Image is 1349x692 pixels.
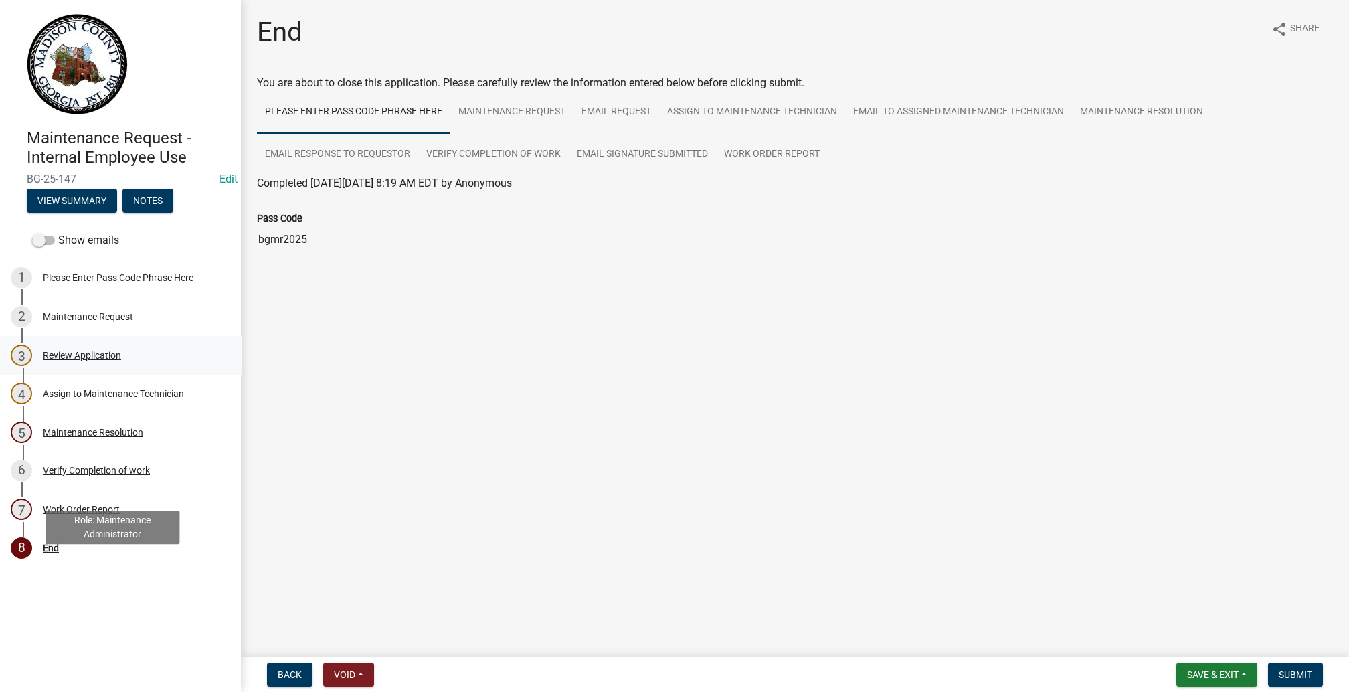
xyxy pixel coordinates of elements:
wm-modal-confirm: Edit Application Number [219,173,238,185]
button: Back [267,663,312,687]
button: Notes [122,189,173,213]
div: You are about to close this application. Please carefully review the information entered below be... [257,75,1333,280]
div: 4 [11,383,32,404]
wm-modal-confirm: Notes [122,196,173,207]
span: Void [334,669,355,680]
div: Work Order Report [43,505,120,514]
a: Assign to Maintenance Technician [659,91,845,134]
div: 1 [11,267,32,288]
div: 8 [11,537,32,559]
h4: Maintenance Request - Internal Employee Use [27,128,230,167]
button: Void [323,663,374,687]
div: End [43,543,59,553]
div: 2 [11,306,32,327]
div: Maintenance Request [43,312,133,321]
img: Madison County, Georgia [27,14,128,114]
div: Maintenance Resolution [43,428,143,437]
div: Assign to Maintenance Technician [43,389,184,398]
div: Role: Maintenance Administrator [46,511,179,544]
label: Pass Code [257,214,302,224]
div: Verify Completion of work [43,466,150,475]
a: Work Order Report [716,133,828,176]
i: share [1271,21,1287,37]
div: 5 [11,422,32,443]
div: 3 [11,345,32,366]
div: 7 [11,499,32,520]
a: Verify Completion of work [418,133,569,176]
button: shareShare [1261,16,1330,42]
span: Back [278,669,302,680]
a: Please Enter Pass Code Phrase Here [257,91,450,134]
a: Email Request [573,91,659,134]
button: View Summary [27,189,117,213]
a: Email Response to Requestor [257,133,418,176]
div: Review Application [43,351,121,360]
h1: End [257,16,302,48]
a: Maintenance Resolution [1072,91,1211,134]
a: Edit [219,173,238,185]
span: BG-25-147 [27,173,214,185]
span: Submit [1279,669,1312,680]
label: Show emails [32,232,119,248]
span: Share [1290,21,1320,37]
span: Completed [DATE][DATE] 8:19 AM EDT by Anonymous [257,177,512,189]
button: Submit [1268,663,1323,687]
div: Please Enter Pass Code Phrase Here [43,273,193,282]
button: Save & Exit [1176,663,1257,687]
a: Email to Assigned Maintenance Technician [845,91,1072,134]
span: Save & Exit [1187,669,1239,680]
wm-modal-confirm: Summary [27,196,117,207]
a: Email Signature Submitted [569,133,716,176]
a: Maintenance Request [450,91,573,134]
div: 6 [11,460,32,481]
